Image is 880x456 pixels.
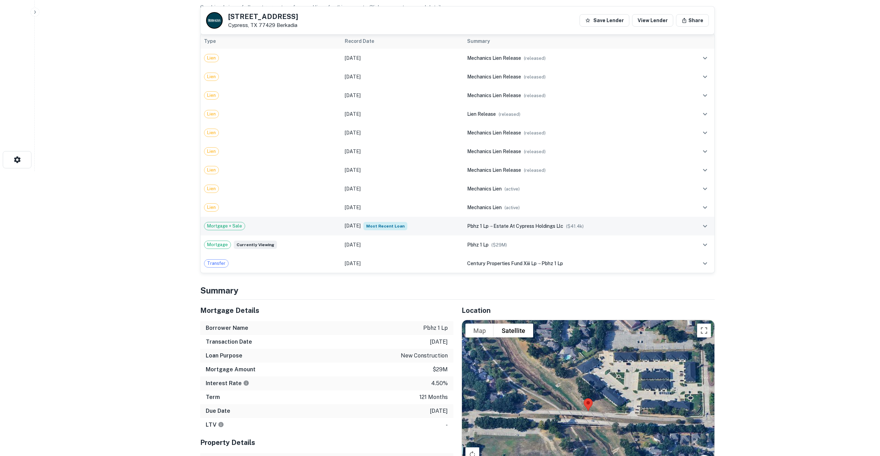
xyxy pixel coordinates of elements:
svg: The interest rates displayed on the website are for informational purposes only and may be report... [243,380,249,386]
th: Record Date [341,34,464,49]
span: mechanics lien [467,186,502,192]
h6: Interest Rate [206,379,249,388]
span: mechanics lien release [467,149,521,154]
span: Mortgage + Sale [204,223,245,230]
button: expand row [699,90,711,101]
p: pbhz 1 lp [423,324,448,332]
td: [DATE] [341,86,464,105]
span: Lien [204,73,219,80]
span: ($ 41.4k ) [566,224,584,229]
h6: Term [206,393,220,401]
td: [DATE] [341,67,464,86]
th: Type [201,34,341,49]
h4: Summary [200,284,715,297]
h6: Borrower Name [206,324,248,332]
h6: Transaction Date [206,338,252,346]
p: [DATE] [430,338,448,346]
td: [DATE] [341,161,464,179]
span: lien release [467,111,496,117]
td: [DATE] [341,198,464,217]
button: Share [676,14,709,27]
span: Lien [204,92,219,99]
h6: Due Date [206,407,230,415]
span: ( released ) [524,56,546,61]
span: Mortgage [204,241,231,248]
button: expand row [699,202,711,213]
span: pbhz 1 lp [541,261,563,266]
button: Show satellite imagery [494,324,533,337]
span: mechanics lien release [467,55,521,61]
p: 4.50% [431,379,448,388]
span: mechanics lien release [467,167,521,173]
button: expand row [699,108,711,120]
span: ( released ) [524,74,546,80]
td: [DATE] [341,217,464,235]
td: [DATE] [341,254,464,273]
span: mechanics lien release [467,74,521,80]
h5: Mortgage Details [200,305,453,316]
a: Berkadia [277,22,297,28]
span: ( active ) [504,205,520,210]
span: ( released ) [524,130,546,136]
td: [DATE] [341,49,464,67]
button: expand row [699,146,711,157]
h5: [STREET_ADDRESS] [228,13,298,20]
svg: LTVs displayed on the website are for informational purposes only and may be reported incorrectly... [218,421,224,428]
span: mechanics lien release [467,93,521,98]
span: Transfer [204,260,228,267]
p: [DATE] [430,407,448,415]
span: ( released ) [524,149,546,154]
span: Lien [204,185,219,192]
span: ( active ) [504,186,520,192]
button: expand row [699,71,711,83]
span: century properties fund xiii lp [467,261,537,266]
button: expand row [699,239,711,251]
td: [DATE] [341,105,464,123]
span: pbhz 1 lp [467,242,489,248]
button: Save Lender [580,14,629,27]
iframe: Chat Widget [845,401,880,434]
th: Summary [464,34,681,49]
p: - [446,421,448,429]
span: ($ 29M ) [491,242,507,248]
td: [DATE] [341,123,464,142]
p: 121 months [419,393,448,401]
span: ( released ) [499,112,520,117]
span: Currently viewing [234,241,277,249]
span: Lien [204,55,219,62]
p: $29m [433,365,448,374]
div: → [467,260,678,267]
span: mechanics lien release [467,130,521,136]
span: Lien [204,148,219,155]
span: Lien [204,167,219,174]
button: expand row [699,52,711,64]
span: Lien [204,129,219,136]
span: Lien [204,204,219,211]
button: expand row [699,164,711,176]
span: Most Recent Loan [363,222,407,230]
h6: Mortgage Amount [206,365,256,374]
p: Cypress, TX 77429 [228,22,298,28]
td: [DATE] [341,235,464,254]
span: ( released ) [524,93,546,98]
span: pbhz 1 lp [467,223,489,229]
button: Show street map [465,324,494,337]
td: [DATE] [341,142,464,161]
span: estate at cypress holdings llc [493,223,563,229]
span: ( released ) [524,168,546,173]
p: Combined view of all mortgages, transfers, and liens for this property. Click any row to expand d... [200,3,715,11]
button: Toggle fullscreen view [697,324,711,337]
button: expand row [699,183,711,195]
h5: Location [462,305,715,316]
button: expand row [699,220,711,232]
td: [DATE] [341,179,464,198]
div: → [467,222,678,230]
h5: Property Details [200,437,453,448]
h6: LTV [206,421,224,429]
button: expand row [699,127,711,139]
a: View Lender [632,14,673,27]
span: mechanics lien [467,205,502,210]
span: Lien [204,111,219,118]
button: expand row [699,258,711,269]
